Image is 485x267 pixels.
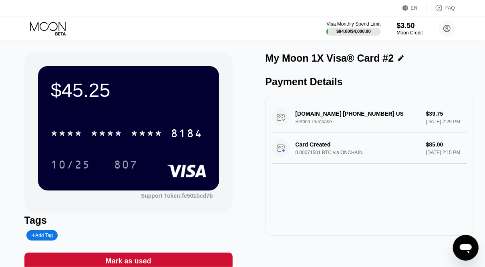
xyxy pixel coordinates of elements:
div: FAQ [427,4,455,12]
div: EN [402,4,427,12]
div: 8184 [171,128,203,141]
div: Mark as used [105,257,151,266]
div: My Moon 1X Visa® Card #2 [266,52,394,64]
div: 10/25 [51,159,91,172]
div: Support Token: fe501bcd7b [141,193,213,199]
div: Tags [24,215,233,226]
div: $3.50 [397,22,423,30]
div: Visa Monthly Spend Limit$94.00/$4,000.00 [326,21,380,36]
div: $3.50Moon Credit [397,22,423,36]
div: Support Token:fe501bcd7b [141,193,213,199]
div: EN [411,5,418,11]
div: FAQ [445,5,455,11]
iframe: Button to launch messaging window [453,235,479,261]
div: 10/25 [45,155,97,175]
div: Add Tag [26,230,58,241]
div: Moon Credit [397,30,423,36]
div: Payment Details [266,76,474,88]
div: $45.25 [51,79,206,101]
div: 807 [114,159,138,172]
div: Add Tag [31,233,53,238]
div: 807 [108,155,144,175]
div: $94.00 / $4,000.00 [336,29,371,34]
div: Visa Monthly Spend Limit [326,21,380,27]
